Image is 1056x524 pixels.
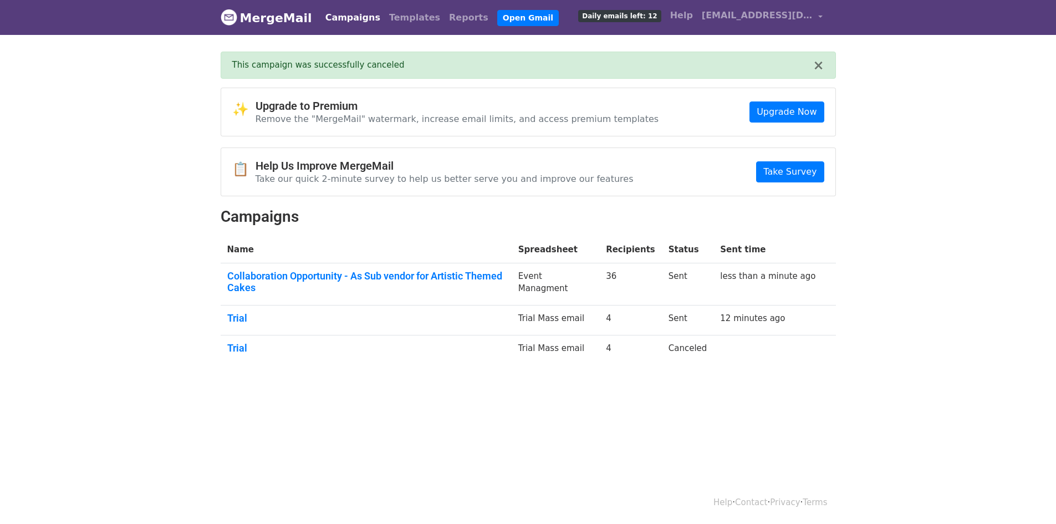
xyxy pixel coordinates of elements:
[666,4,697,27] a: Help
[232,59,813,72] div: This campaign was successfully canceled
[720,313,785,323] a: 12 minutes ago
[697,4,827,30] a: [EMAIL_ADDRESS][DOMAIN_NAME]
[749,101,824,123] a: Upgrade Now
[803,497,827,507] a: Terms
[720,271,815,281] a: less than a minute ago
[770,497,800,507] a: Privacy
[662,335,714,365] td: Canceled
[735,497,767,507] a: Contact
[232,101,256,118] span: ✨
[227,312,505,324] a: Trial
[221,237,512,263] th: Name
[512,263,599,305] td: Event Managment
[227,342,505,354] a: Trial
[713,497,732,507] a: Help
[756,161,824,182] a: Take Survey
[321,7,385,29] a: Campaigns
[227,270,505,294] a: Collaboration Opportunity - As Sub vendor for Artistic Themed Cakes
[221,207,836,226] h2: Campaigns
[256,113,659,125] p: Remove the "MergeMail" watermark, increase email limits, and access premium templates
[662,305,714,335] td: Sent
[256,99,659,113] h4: Upgrade to Premium
[713,237,822,263] th: Sent time
[813,59,824,72] button: ×
[221,6,312,29] a: MergeMail
[512,305,599,335] td: Trial Mass email
[574,4,665,27] a: Daily emails left: 12
[578,10,661,22] span: Daily emails left: 12
[662,237,714,263] th: Status
[702,9,813,22] span: [EMAIL_ADDRESS][DOMAIN_NAME]
[256,173,634,185] p: Take our quick 2-minute survey to help us better serve you and improve our features
[497,10,559,26] a: Open Gmail
[599,305,662,335] td: 4
[599,237,662,263] th: Recipients
[512,335,599,365] td: Trial Mass email
[385,7,445,29] a: Templates
[662,263,714,305] td: Sent
[599,335,662,365] td: 4
[512,237,599,263] th: Spreadsheet
[232,161,256,177] span: 📋
[256,159,634,172] h4: Help Us Improve MergeMail
[221,9,237,26] img: MergeMail logo
[599,263,662,305] td: 36
[445,7,493,29] a: Reports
